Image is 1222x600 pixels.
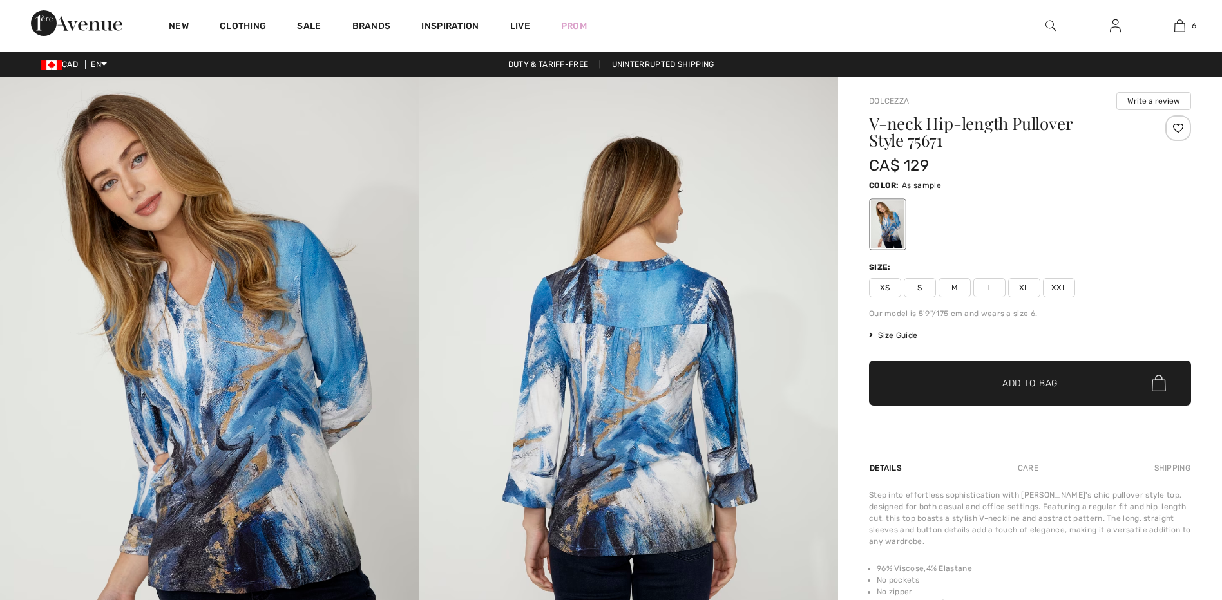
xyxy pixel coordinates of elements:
span: Add to Bag [1002,377,1058,390]
span: EN [91,60,107,69]
span: Inspiration [421,21,479,34]
span: XS [869,278,901,297]
li: No pockets [877,574,1191,586]
span: CAD [41,60,83,69]
span: 6 [1192,20,1196,32]
a: Prom [561,19,587,33]
img: My Bag [1174,18,1185,33]
div: Size: [869,261,893,273]
span: M [939,278,971,297]
li: 96% Viscose,4% Elastane [877,563,1191,574]
a: Sign In [1100,18,1131,34]
span: As sample [902,181,941,190]
span: CA$ 129 [869,156,929,174]
span: Size Guide [869,330,917,341]
button: Add to Bag [869,361,1191,406]
img: Bag.svg [1152,375,1166,391]
a: Dolcezza [869,97,909,106]
div: Details [869,456,905,480]
span: Color: [869,181,899,190]
a: New [169,21,189,34]
span: XL [1008,278,1040,297]
h1: V-neck Hip-length Pullover Style 75671 [869,115,1138,149]
div: Shipping [1151,456,1191,480]
span: S [904,278,936,297]
img: My Info [1110,18,1121,33]
li: No zipper [877,586,1191,597]
img: Canadian Dollar [41,60,62,70]
button: Write a review [1116,92,1191,110]
img: search the website [1045,18,1056,33]
img: 1ère Avenue [31,10,122,36]
div: As sample [871,200,904,248]
div: Step into effortless sophistication with [PERSON_NAME]'s chic pullover style top, designed for bo... [869,489,1191,547]
a: 6 [1148,18,1211,33]
span: XXL [1043,278,1075,297]
a: Brands [352,21,391,34]
div: Our model is 5'9"/175 cm and wears a size 6. [869,308,1191,319]
a: Sale [297,21,321,34]
a: Live [510,19,530,33]
div: Care [1007,456,1049,480]
a: Clothing [220,21,266,34]
span: L [973,278,1006,297]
